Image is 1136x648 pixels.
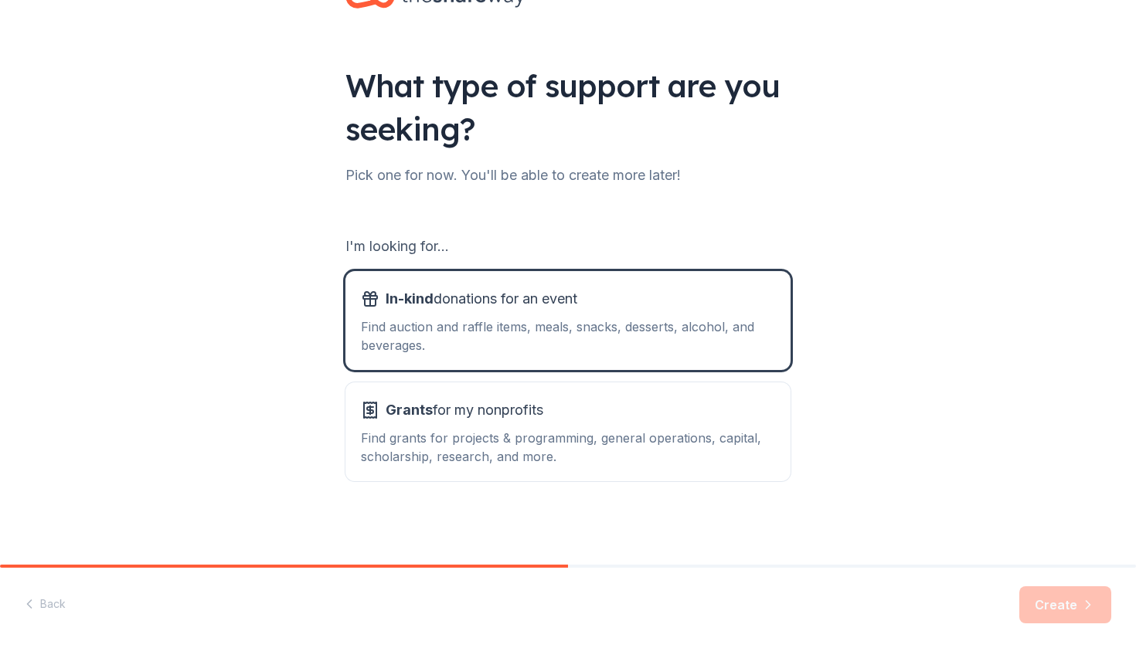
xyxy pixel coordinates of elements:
div: What type of support are you seeking? [345,64,791,151]
button: In-kinddonations for an eventFind auction and raffle items, meals, snacks, desserts, alcohol, and... [345,271,791,370]
span: Grants [386,402,433,418]
div: Pick one for now. You'll be able to create more later! [345,163,791,188]
span: donations for an event [386,287,577,311]
span: In-kind [386,290,434,307]
span: for my nonprofits [386,398,543,422]
button: Grantsfor my nonprofitsFind grants for projects & programming, general operations, capital, schol... [345,382,791,481]
div: Find grants for projects & programming, general operations, capital, scholarship, research, and m... [361,429,775,466]
div: I'm looking for... [345,234,791,259]
div: Find auction and raffle items, meals, snacks, desserts, alcohol, and beverages. [361,317,775,355]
